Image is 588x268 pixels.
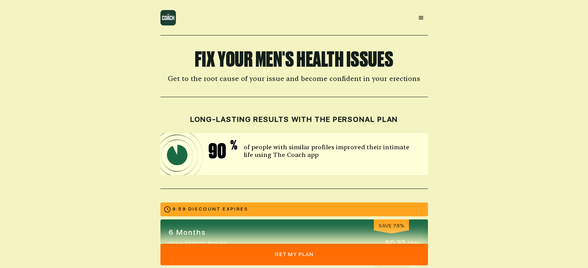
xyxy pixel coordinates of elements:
[160,74,428,83] h2: Get to the root cause of your issue and become confident in your erections
[208,141,233,162] span: 90
[185,239,206,248] span: $179.99
[169,228,226,238] p: 6 months
[378,222,404,229] span: Save 78%
[385,238,405,249] span: $0.22
[160,244,428,265] button: get my plan
[230,139,237,162] span: %
[160,133,266,175] img: icon
[160,10,176,25] img: logo
[160,115,428,124] h2: LONG-LASTING RESULTS WITH THE PERSONAL PLAN
[208,239,226,248] span: $39.99
[160,49,428,70] h1: FIX YOUR MEN'S HEALTH ISSUES
[172,206,248,212] p: 9:59 DISCOUNT EXPIRES
[407,239,420,248] span: / day
[244,143,420,159] p: of people with similar profiles improved their intimate life using The Coach app
[169,239,183,248] span: Total:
